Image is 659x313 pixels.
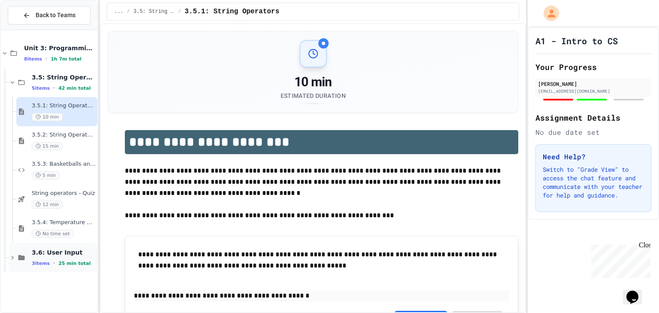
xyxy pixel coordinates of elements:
span: 8 items [24,56,42,62]
p: Switch to "Grade View" to access the chat feature and communicate with your teacher for help and ... [543,165,644,200]
h2: Your Progress [535,61,651,73]
h2: Assignment Details [535,112,651,124]
div: Chat with us now!Close [3,3,59,55]
span: 3.5.3: Basketballs and Footballs [32,161,96,168]
span: / [178,8,181,15]
iframe: chat widget [623,279,650,304]
div: [PERSON_NAME] [538,80,649,88]
span: No time set [32,230,74,238]
iframe: chat widget [588,241,650,278]
div: My Account [535,3,561,23]
span: 3 items [32,261,50,266]
span: 3.6: User Input [32,249,96,256]
span: 12 min [32,201,63,209]
span: 3.5.2: String Operators - Review [32,131,96,139]
span: Unit 3: Programming Fundamentals [24,44,96,52]
span: • [53,85,55,91]
span: 15 min [32,142,63,150]
div: Estimated Duration [281,91,346,100]
span: / [127,8,130,15]
span: Back to Teams [36,11,76,20]
span: 3.5: String Operators [32,73,96,81]
span: • [45,55,47,62]
h3: Need Help? [543,152,644,162]
span: 25 min total [58,261,91,266]
span: 42 min total [58,85,91,91]
span: 10 min [32,113,63,121]
div: 10 min [281,74,346,90]
span: String operators - Quiz [32,190,96,197]
span: 3.5.1: String Operators [184,6,279,17]
div: No due date set [535,127,651,137]
span: ... [114,8,124,15]
h1: A1 - Intro to CS [535,35,618,47]
span: 3.5: String Operators [133,8,175,15]
span: 3.5.4: Temperature Check - Exit Ticket [32,219,96,226]
div: [EMAIL_ADDRESS][DOMAIN_NAME] [538,88,649,94]
button: Back to Teams [8,6,91,24]
span: • [53,260,55,267]
span: 5 items [32,85,50,91]
span: 1h 7m total [51,56,82,62]
span: 3.5.1: String Operators [32,102,96,109]
span: 5 min [32,171,60,179]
